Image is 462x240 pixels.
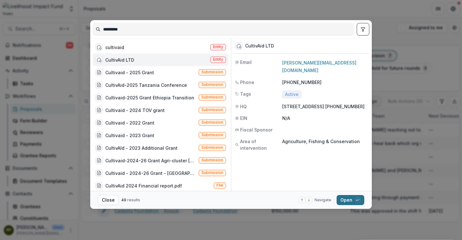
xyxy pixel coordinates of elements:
[201,133,223,137] span: Submission
[337,195,364,205] button: Open
[201,82,223,87] span: Submission
[217,183,223,187] span: File
[240,79,254,86] span: Phone
[105,170,196,176] div: Cultivaid - 2024-26 Grant - [GEOGRAPHIC_DATA] Grapes Project
[282,79,368,86] p: [PHONE_NUMBER]
[240,59,252,65] span: Email
[282,138,368,145] p: Agriculture, Fishing & Conservation
[245,43,274,49] div: CultivAid LTD
[105,107,165,114] div: Cultivaid - 2024 TOV grant
[105,57,134,63] div: CultivAid LTD
[240,91,251,97] span: Tags
[201,170,223,175] span: Submission
[285,92,299,97] span: Active
[127,198,140,202] span: results
[201,158,223,162] span: Submission
[105,82,187,88] div: CultivAid-2025 Tanzania Conference
[213,45,223,49] span: Entity
[282,103,368,110] p: [STREET_ADDRESS] [PHONE_NUMBER]
[213,57,223,62] span: Entity
[240,138,282,151] span: Area of intervention
[315,197,331,203] span: Navigate
[201,145,223,150] span: Submission
[240,103,247,110] span: HQ
[105,120,154,126] div: Cultivaid - 2022 Grant
[105,157,196,164] div: Cultivaid-2024-26 Grant Agri-cluster [GEOGRAPHIC_DATA]
[240,126,272,133] span: Fiscal Sponsor
[105,44,124,51] div: cultivaid
[282,115,368,121] p: N/A
[282,60,356,73] a: [PERSON_NAME][EMAIL_ADDRESS][DOMAIN_NAME]
[201,70,223,74] span: Submission
[105,132,154,139] div: Cultivaid - 2023 Grant
[201,108,223,112] span: Submission
[240,115,247,121] span: EIN
[201,95,223,99] span: Submission
[105,94,194,101] div: Cultivaid-2025 Grant Ethiopia Transition
[121,198,126,202] span: 49
[105,69,154,76] div: Cultivaid - 2025 Grant
[201,120,223,125] span: Submission
[98,195,119,205] button: Close
[105,145,178,151] div: CultivAId - 2023 Additional Grant
[357,23,369,36] button: toggle filters
[105,182,182,189] div: CultivAid 2024 Financial report.pdf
